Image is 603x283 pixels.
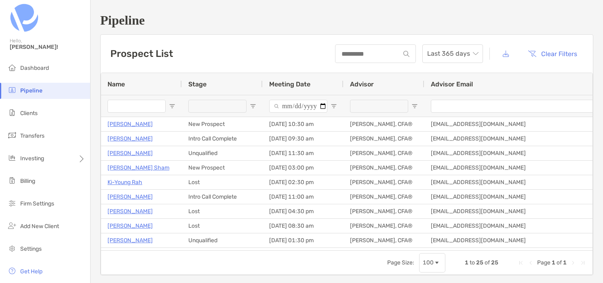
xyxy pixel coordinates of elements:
[263,204,344,218] div: [DATE] 04:30 pm
[344,233,424,247] div: [PERSON_NAME], CFA®
[108,177,142,187] a: Ki-Young Rah
[7,266,17,276] img: get-help icon
[527,260,534,266] div: Previous Page
[403,51,409,57] img: input icon
[7,85,17,95] img: pipeline icon
[108,80,125,88] span: Name
[269,80,310,88] span: Meeting Date
[20,65,49,71] span: Dashboard
[350,80,374,88] span: Advisor
[108,134,153,144] a: [PERSON_NAME]
[552,259,555,266] span: 1
[20,200,54,207] span: Firm Settings
[20,245,42,252] span: Settings
[10,44,85,50] span: [PERSON_NAME]!
[465,259,468,266] span: 1
[108,235,153,245] a: [PERSON_NAME]
[485,259,490,266] span: of
[522,45,583,63] button: Clear Filters
[20,110,38,117] span: Clients
[108,192,153,202] a: [PERSON_NAME]
[476,259,483,266] span: 25
[182,204,263,218] div: Lost
[344,161,424,175] div: [PERSON_NAME], CFA®
[431,80,473,88] span: Advisor Email
[344,175,424,189] div: [PERSON_NAME], CFA®
[188,80,207,88] span: Stage
[108,148,153,158] a: [PERSON_NAME]
[470,259,475,266] span: to
[263,117,344,131] div: [DATE] 10:30 am
[7,108,17,117] img: clients icon
[344,219,424,233] div: [PERSON_NAME], CFA®
[563,259,567,266] span: 1
[108,100,166,113] input: Name Filter Input
[263,233,344,247] div: [DATE] 01:30 pm
[344,204,424,218] div: [PERSON_NAME], CFA®
[427,45,478,63] span: Last 365 days
[331,103,337,109] button: Open Filter Menu
[419,253,445,273] div: Page Size
[7,63,17,72] img: dashboard icon
[7,243,17,253] img: settings icon
[537,259,550,266] span: Page
[182,219,263,233] div: Lost
[387,259,414,266] div: Page Size:
[344,117,424,131] div: [PERSON_NAME], CFA®
[7,198,17,208] img: firm-settings icon
[10,3,39,32] img: Zoe Logo
[7,130,17,140] img: transfers icon
[182,117,263,131] div: New Prospect
[344,190,424,204] div: [PERSON_NAME], CFA®
[20,178,35,184] span: Billing
[263,161,344,175] div: [DATE] 03:00 pm
[263,175,344,189] div: [DATE] 02:30 pm
[182,175,263,189] div: Lost
[263,219,344,233] div: [DATE] 08:30 am
[182,161,263,175] div: New Prospect
[108,119,153,129] a: [PERSON_NAME]
[182,190,263,204] div: Intro Call Complete
[491,259,498,266] span: 25
[570,260,576,266] div: Next Page
[182,132,263,146] div: Intro Call Complete
[263,190,344,204] div: [DATE] 11:00 am
[169,103,175,109] button: Open Filter Menu
[7,176,17,185] img: billing icon
[108,206,153,216] a: [PERSON_NAME]
[423,259,434,266] div: 100
[108,221,153,231] a: [PERSON_NAME]
[108,163,169,173] a: [PERSON_NAME] Sham
[20,87,42,94] span: Pipeline
[269,100,327,113] input: Meeting Date Filter Input
[7,221,17,231] img: add_new_client icon
[20,155,44,162] span: Investing
[182,146,263,160] div: Unqualified
[411,103,418,109] button: Open Filter Menu
[100,13,593,28] h1: Pipeline
[263,146,344,160] div: [DATE] 11:30 am
[20,132,44,139] span: Transfers
[344,146,424,160] div: [PERSON_NAME], CFA®
[344,132,424,146] div: [PERSON_NAME], CFA®
[518,260,524,266] div: First Page
[110,48,173,59] h3: Prospect List
[20,223,59,230] span: Add New Client
[7,153,17,163] img: investing icon
[557,259,562,266] span: of
[20,268,42,275] span: Get Help
[250,103,256,109] button: Open Filter Menu
[263,132,344,146] div: [DATE] 09:30 am
[580,260,586,266] div: Last Page
[182,233,263,247] div: Unqualified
